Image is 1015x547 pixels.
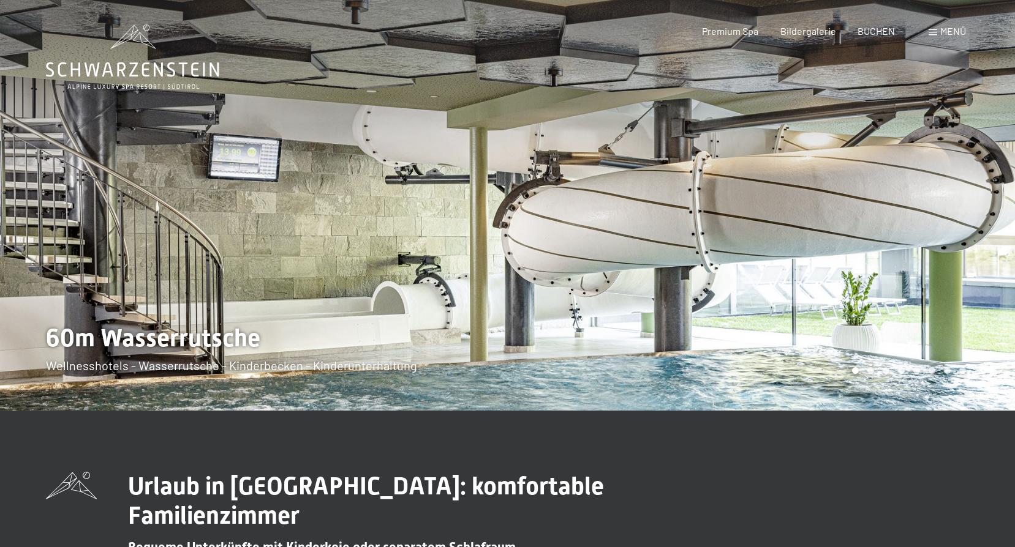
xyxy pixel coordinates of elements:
div: Carousel Page 6 [929,367,935,374]
a: BUCHEN [858,25,895,37]
a: Bildergalerie [780,25,836,37]
div: Carousel Page 1 (Current Slide) [852,367,859,374]
span: Urlaub in [GEOGRAPHIC_DATA]: komfortable Familienzimmer [128,472,604,530]
div: Carousel Page 4 [898,367,905,374]
div: Carousel Page 7 [944,367,951,374]
span: Menü [940,25,966,37]
div: Carousel Page 5 [913,367,920,374]
div: Carousel Page 3 [883,367,889,374]
a: Premium Spa [702,25,758,37]
div: Carousel Page 8 [959,367,966,374]
div: Carousel Page 2 [867,367,874,374]
div: Carousel Pagination [848,367,966,374]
